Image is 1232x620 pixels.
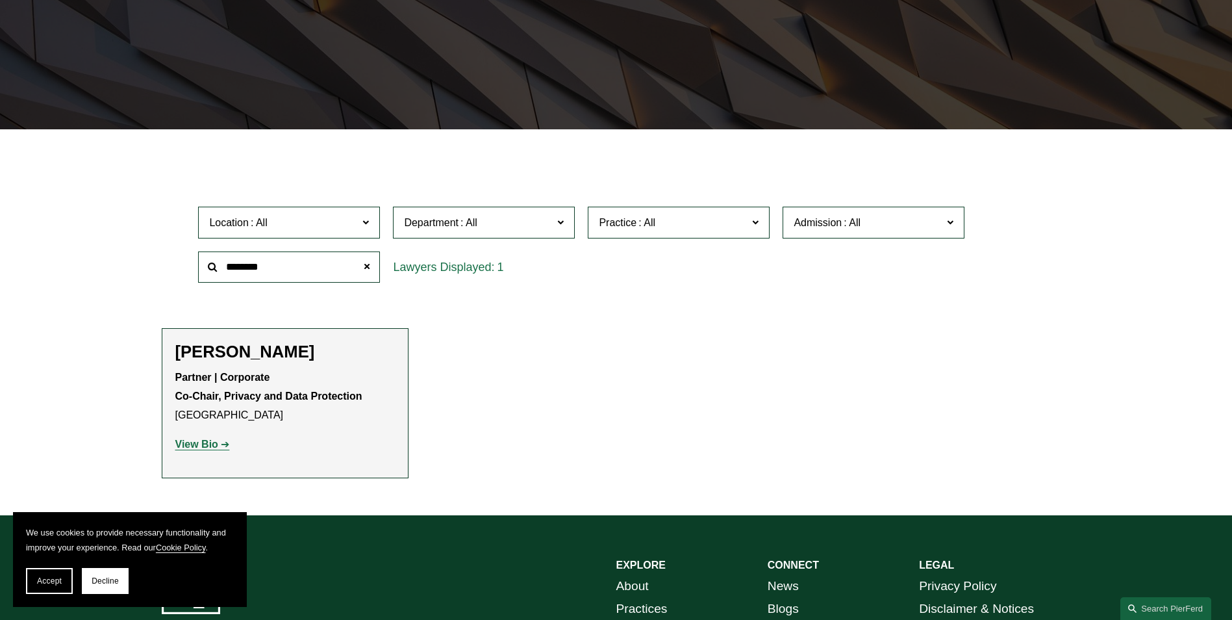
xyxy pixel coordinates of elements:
h2: [PERSON_NAME] [175,342,395,362]
button: Accept [26,568,73,594]
a: Cookie Policy [156,543,206,552]
span: Location [209,217,249,228]
span: Department [404,217,459,228]
strong: LEGAL [919,560,954,571]
strong: View Bio [175,439,218,450]
span: Admission [794,217,842,228]
a: Search this site [1120,597,1211,620]
strong: Partner | Corporate Co-Chair, Privacy and Data Protection [175,372,362,402]
p: [GEOGRAPHIC_DATA] [175,368,395,424]
a: Privacy Policy [919,575,996,598]
span: Practice [599,217,636,228]
p: We use cookies to provide necessary functionality and improve your experience. Read our . [26,525,234,555]
button: Decline [82,568,129,594]
a: View Bio [175,439,230,450]
a: About [616,575,649,598]
strong: CONNECT [768,560,819,571]
strong: EXPLORE [616,560,666,571]
a: News [768,575,799,598]
span: Accept [37,576,62,586]
span: Decline [92,576,119,586]
section: Cookie banner [13,512,247,607]
span: 1 [497,261,503,274]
